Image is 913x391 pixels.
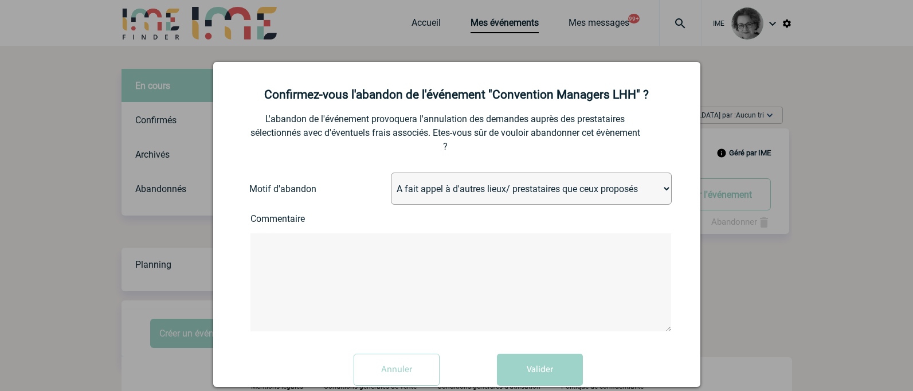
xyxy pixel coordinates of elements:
[250,112,640,154] p: L'abandon de l'événement provoquera l'annulation des demandes auprès des prestataires sélectionné...
[250,213,342,224] label: Commentaire
[249,183,338,194] label: Motif d'abandon
[354,354,440,386] input: Annuler
[228,88,686,101] h2: Confirmez-vous l'abandon de l'événement "Convention Managers LHH" ?
[497,354,583,386] button: Valider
